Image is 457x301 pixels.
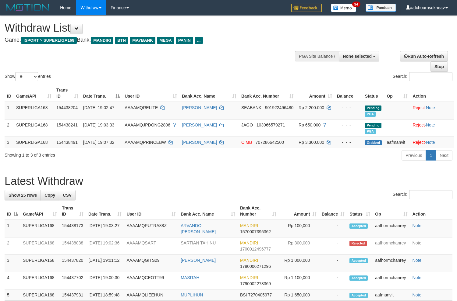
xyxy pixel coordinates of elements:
[349,258,368,263] span: Accepted
[178,202,238,220] th: Bank Acc. Name: activate to sort column ascending
[5,119,14,137] td: 2
[413,292,422,297] a: Note
[240,292,247,297] span: BSI
[299,123,321,127] span: Rp 650.000
[413,223,422,228] a: Note
[20,255,59,272] td: SUPERLIGA168
[410,102,454,119] td: ·
[86,220,124,237] td: [DATE] 19:03:27
[393,72,452,81] label: Search:
[124,255,178,272] td: AAAAMQGITS29
[20,237,59,255] td: SUPERLIGA168
[430,61,448,72] a: Stop
[299,140,324,145] span: Rp 3.300.000
[181,275,199,280] a: MASITAH
[279,202,319,220] th: Amount: activate to sort column ascending
[240,264,271,269] span: Copy 1780006271296 to clipboard
[239,85,296,102] th: Bank Acc. Number: activate to sort column ascending
[265,105,293,110] span: Copy 901922496480 to clipboard
[21,37,77,44] span: ISPORT > SUPERLIGA168
[426,123,435,127] a: Note
[59,272,86,289] td: 154437702
[373,289,410,301] td: aafmanvit
[81,85,122,102] th: Date Trans.: activate to sort column descending
[182,123,217,127] a: [PERSON_NAME]
[5,190,41,200] a: Show 25 rows
[373,272,410,289] td: aafhormchanrey
[366,4,396,12] img: panduan.png
[349,223,368,229] span: Accepted
[14,119,54,137] td: SUPERLIGA168
[59,237,86,255] td: 154438038
[125,105,158,110] span: AAAAMQRELITE
[86,237,124,255] td: [DATE] 19:02:36
[413,275,422,280] a: Note
[5,220,20,237] td: 1
[240,229,271,234] span: Copy 1570007395362 to clipboard
[124,289,178,301] td: AAAAMQLIEEHUN
[124,237,178,255] td: AAAAMQSART
[373,237,410,255] td: aafhormchanrey
[319,272,347,289] td: -
[319,220,347,237] td: -
[86,255,124,272] td: [DATE] 19:01:12
[319,237,347,255] td: -
[56,123,78,127] span: 154438241
[15,72,38,81] select: Showentries
[352,2,360,7] span: 34
[299,105,324,110] span: Rp 2.200.000
[436,150,452,161] a: Next
[5,150,186,158] div: Showing 1 to 3 of 3 entries
[238,202,279,220] th: Bank Acc. Number: activate to sort column ascending
[5,202,20,220] th: ID: activate to sort column descending
[426,150,436,161] a: 1
[59,289,86,301] td: 154437931
[349,293,368,298] span: Accepted
[14,137,54,148] td: SUPERLIGA168
[291,4,322,12] img: Feedback.jpg
[365,140,382,145] span: Grabbed
[337,105,360,111] div: - - -
[347,202,373,220] th: Status: activate to sort column ascending
[373,202,410,220] th: Op: activate to sort column ascending
[5,137,14,148] td: 3
[241,105,261,110] span: SEABANK
[157,37,174,44] span: MEGA
[5,72,51,81] label: Show entries
[337,122,360,128] div: - - -
[20,202,59,220] th: Game/API: activate to sort column ascending
[413,140,425,145] a: Reject
[240,281,271,286] span: Copy 1790002278369 to clipboard
[279,220,319,237] td: Rp 100,000
[413,240,422,245] a: Note
[365,106,381,111] span: Pending
[20,289,59,301] td: SUPERLIGA168
[426,140,435,145] a: Note
[59,202,86,220] th: Trans ID: activate to sort column ascending
[410,119,454,137] td: ·
[365,112,376,117] span: Marked by aafsengchandara
[14,102,54,119] td: SUPERLIGA168
[409,190,452,199] input: Search:
[86,202,124,220] th: Date Trans.: activate to sort column ascending
[63,193,72,198] span: CSV
[384,137,410,148] td: aafmanvit
[413,123,425,127] a: Reject
[319,255,347,272] td: -
[176,37,193,44] span: PANIN
[279,255,319,272] td: Rp 1,000,000
[83,123,114,127] span: [DATE] 19:03:33
[20,272,59,289] td: SUPERLIGA168
[124,272,178,289] td: AAAAMQCEOTT99
[56,140,78,145] span: 154438491
[5,3,51,12] img: MOTION_logo.png
[20,220,59,237] td: SUPERLIGA168
[365,129,376,134] span: Marked by aafsoumeymey
[363,85,384,102] th: Status
[5,37,299,43] h4: Game: Bank:
[14,85,54,102] th: Game/API: activate to sort column ascending
[9,193,37,198] span: Show 25 rows
[5,175,452,187] h1: Latest Withdraw
[181,223,216,234] a: ARVANDO [PERSON_NAME]
[181,258,216,263] a: [PERSON_NAME]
